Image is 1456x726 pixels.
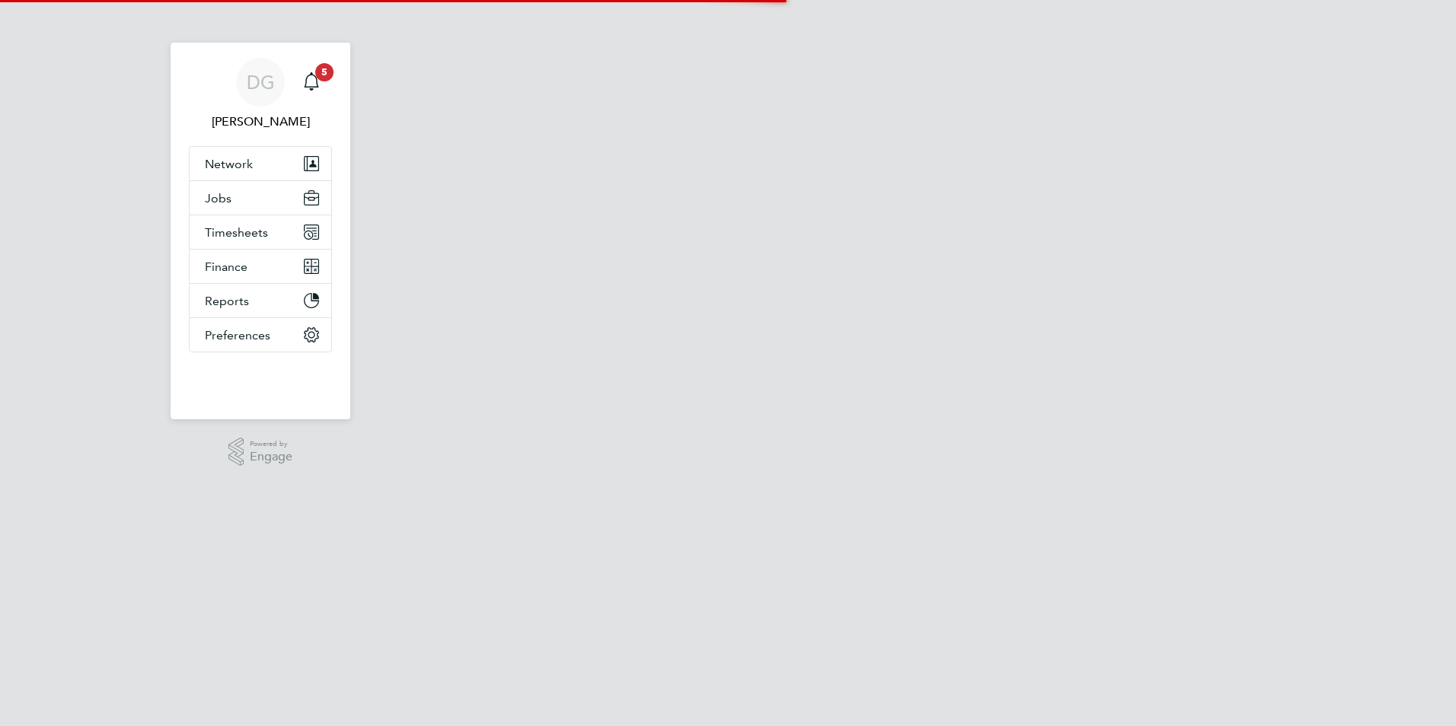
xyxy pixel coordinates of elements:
[171,43,350,419] nav: Main navigation
[228,438,293,466] a: Powered byEngage
[190,284,331,317] button: Reports
[190,215,331,249] button: Timesheets
[205,328,270,342] span: Preferences
[205,191,231,205] span: Jobs
[190,147,331,180] button: Network
[189,58,332,131] a: DG[PERSON_NAME]
[296,58,327,107] a: 5
[190,250,331,283] button: Finance
[205,225,268,240] span: Timesheets
[205,294,249,308] span: Reports
[190,181,331,215] button: Jobs
[190,368,332,392] img: fastbook-logo-retina.png
[247,72,275,92] span: DG
[189,113,332,131] span: Daniel Gwynn
[315,63,334,81] span: 5
[190,318,331,352] button: Preferences
[205,260,247,274] span: Finance
[189,368,332,392] a: Go to home page
[250,451,292,463] span: Engage
[250,438,292,451] span: Powered by
[205,157,253,171] span: Network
